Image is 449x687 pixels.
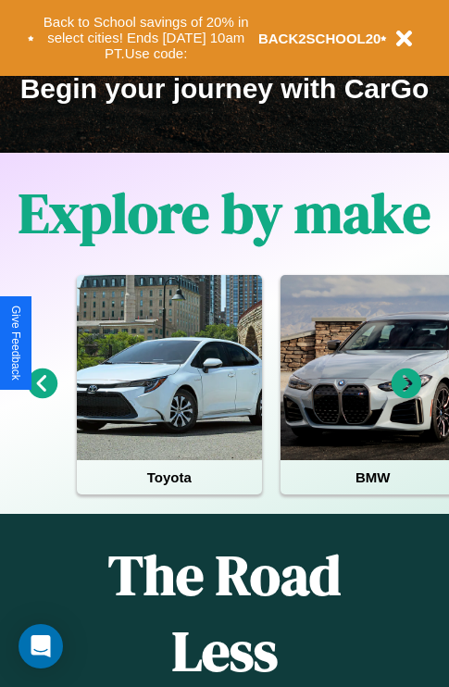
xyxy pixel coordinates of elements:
div: Give Feedback [9,306,22,381]
button: Back to School savings of 20% in select cities! Ends [DATE] 10am PT.Use code: [34,9,258,67]
h4: Toyota [77,460,262,494]
h1: Explore by make [19,175,430,251]
div: Open Intercom Messenger [19,624,63,668]
b: BACK2SCHOOL20 [258,31,381,46]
